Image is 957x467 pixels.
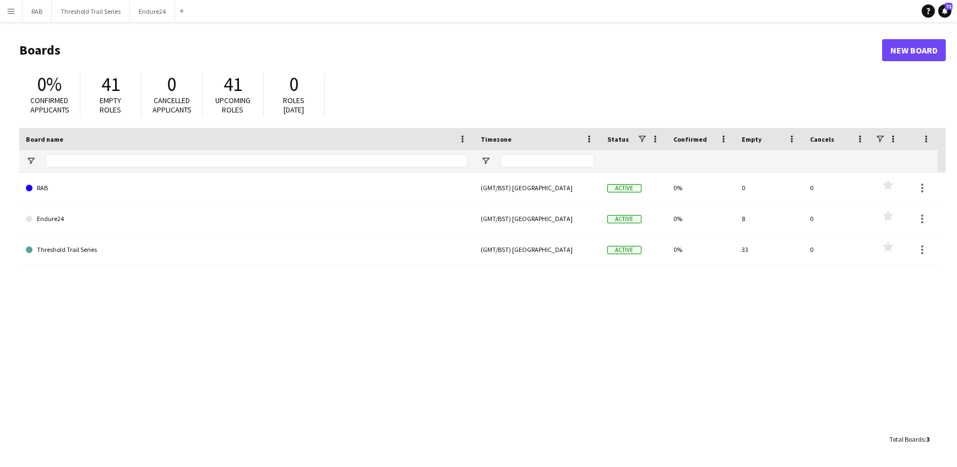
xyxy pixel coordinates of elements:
[607,246,641,254] span: Active
[481,135,512,143] span: Timezone
[474,203,601,234] div: (GMT/BST) [GEOGRAPHIC_DATA]
[735,203,803,234] div: 8
[667,173,735,203] div: 0%
[23,1,52,22] button: RAB
[101,72,120,96] span: 41
[938,4,951,18] a: 71
[46,154,467,168] input: Board name Filter Input
[26,203,467,234] a: Endure24
[153,95,192,115] span: Cancelled applicants
[224,72,242,96] span: 41
[100,95,122,115] span: Empty roles
[501,154,594,168] input: Timezone Filter Input
[803,203,872,234] div: 0
[889,435,925,443] span: Total Boards
[130,1,175,22] button: Endure24
[667,234,735,265] div: 0%
[26,234,467,265] a: Threshold Trail Series
[481,156,491,166] button: Open Filter Menu
[215,95,251,115] span: Upcoming roles
[284,95,305,115] span: Roles [DATE]
[667,203,735,234] div: 0%
[735,234,803,265] div: 33
[926,435,929,443] span: 3
[290,72,299,96] span: 0
[803,234,872,265] div: 0
[26,156,36,166] button: Open Filter Menu
[30,95,69,115] span: Confirmed applicants
[607,184,641,192] span: Active
[37,72,62,96] span: 0%
[167,72,177,96] span: 0
[19,42,882,58] h1: Boards
[882,39,946,61] a: New Board
[52,1,130,22] button: Threshold Trail Series
[26,135,63,143] span: Board name
[26,173,467,203] a: RAB
[607,215,641,223] span: Active
[742,135,762,143] span: Empty
[803,173,872,203] div: 0
[735,173,803,203] div: 0
[810,135,834,143] span: Cancels
[474,173,601,203] div: (GMT/BST) [GEOGRAPHIC_DATA]
[607,135,629,143] span: Status
[889,428,929,450] div: :
[673,135,707,143] span: Confirmed
[945,3,953,10] span: 71
[474,234,601,265] div: (GMT/BST) [GEOGRAPHIC_DATA]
